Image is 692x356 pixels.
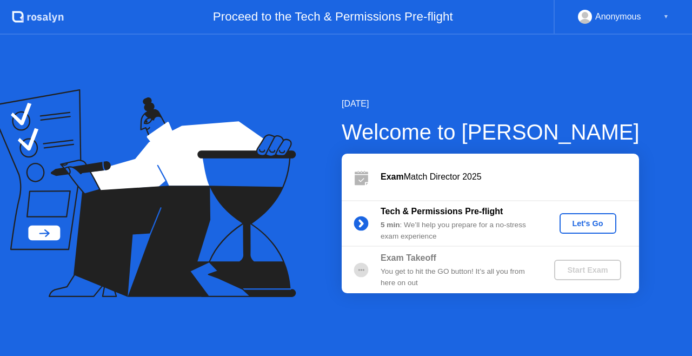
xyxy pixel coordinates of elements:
div: : We’ll help you prepare for a no-stress exam experience [381,220,536,242]
div: Welcome to [PERSON_NAME] [342,116,640,148]
b: Tech & Permissions Pre-flight [381,207,503,216]
div: [DATE] [342,97,640,110]
div: You get to hit the GO button! It’s all you from here on out [381,266,536,288]
div: ▼ [663,10,669,24]
b: 5 min [381,221,400,229]
div: Match Director 2025 [381,170,639,183]
b: Exam [381,172,404,181]
button: Let's Go [560,213,616,234]
div: Start Exam [558,266,616,274]
div: Anonymous [595,10,641,24]
div: Let's Go [564,219,612,228]
b: Exam Takeoff [381,253,436,262]
button: Start Exam [554,260,621,280]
